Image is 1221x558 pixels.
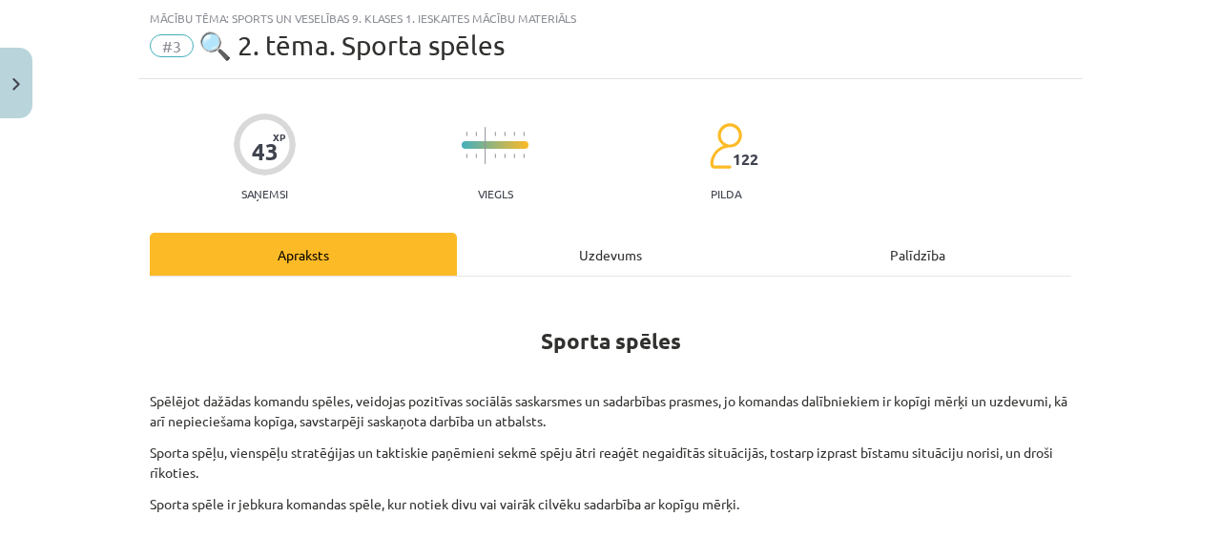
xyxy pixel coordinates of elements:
[504,132,506,136] img: icon-short-line-57e1e144782c952c97e751825c79c345078a6d821885a25fce030b3d8c18986b.svg
[150,11,1071,25] div: Mācību tēma: Sports un veselības 9. klases 1. ieskaites mācību materiāls
[457,233,764,276] div: Uzdevums
[150,443,1071,483] p: Sporta spēļu, vienspēļu stratēģijas un taktiskie paņēmieni sekmē spēju ātri reaģēt negaidītās sit...
[252,138,279,165] div: 43
[709,122,742,170] img: students-c634bb4e5e11cddfef0936a35e636f08e4e9abd3cc4e673bd6f9a4125e45ecb1.svg
[504,154,506,158] img: icon-short-line-57e1e144782c952c97e751825c79c345078a6d821885a25fce030b3d8c18986b.svg
[150,494,1071,514] p: Sporta spēle ir jebkura komandas spēle, kur notiek divu vai vairāk cilvēku sadarbība ar kopīgu mē...
[523,132,525,136] img: icon-short-line-57e1e144782c952c97e751825c79c345078a6d821885a25fce030b3d8c18986b.svg
[273,132,285,142] span: XP
[150,391,1071,431] p: Spēlējot dažādas komandu spēles, veidojas pozitīvas sociālās saskarsmes un sadarbības prasmes, jo...
[733,151,758,168] span: 122
[513,154,515,158] img: icon-short-line-57e1e144782c952c97e751825c79c345078a6d821885a25fce030b3d8c18986b.svg
[494,132,496,136] img: icon-short-line-57e1e144782c952c97e751825c79c345078a6d821885a25fce030b3d8c18986b.svg
[485,127,486,164] img: icon-long-line-d9ea69661e0d244f92f715978eff75569469978d946b2353a9bb055b3ed8787d.svg
[494,154,496,158] img: icon-short-line-57e1e144782c952c97e751825c79c345078a6d821885a25fce030b3d8c18986b.svg
[478,187,513,200] p: Viegls
[466,154,467,158] img: icon-short-line-57e1e144782c952c97e751825c79c345078a6d821885a25fce030b3d8c18986b.svg
[150,34,194,57] span: #3
[150,233,457,276] div: Apraksts
[234,187,296,200] p: Saņemsi
[12,78,20,91] img: icon-close-lesson-0947bae3869378f0d4975bcd49f059093ad1ed9edebbc8119c70593378902aed.svg
[764,233,1071,276] div: Palīdzība
[475,132,477,136] img: icon-short-line-57e1e144782c952c97e751825c79c345078a6d821885a25fce030b3d8c18986b.svg
[523,154,525,158] img: icon-short-line-57e1e144782c952c97e751825c79c345078a6d821885a25fce030b3d8c18986b.svg
[541,327,681,355] strong: Sporta spēles
[475,154,477,158] img: icon-short-line-57e1e144782c952c97e751825c79c345078a6d821885a25fce030b3d8c18986b.svg
[513,132,515,136] img: icon-short-line-57e1e144782c952c97e751825c79c345078a6d821885a25fce030b3d8c18986b.svg
[466,132,467,136] img: icon-short-line-57e1e144782c952c97e751825c79c345078a6d821885a25fce030b3d8c18986b.svg
[711,187,741,200] p: pilda
[198,30,505,61] span: 🔍 2. tēma. Sporta spēles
